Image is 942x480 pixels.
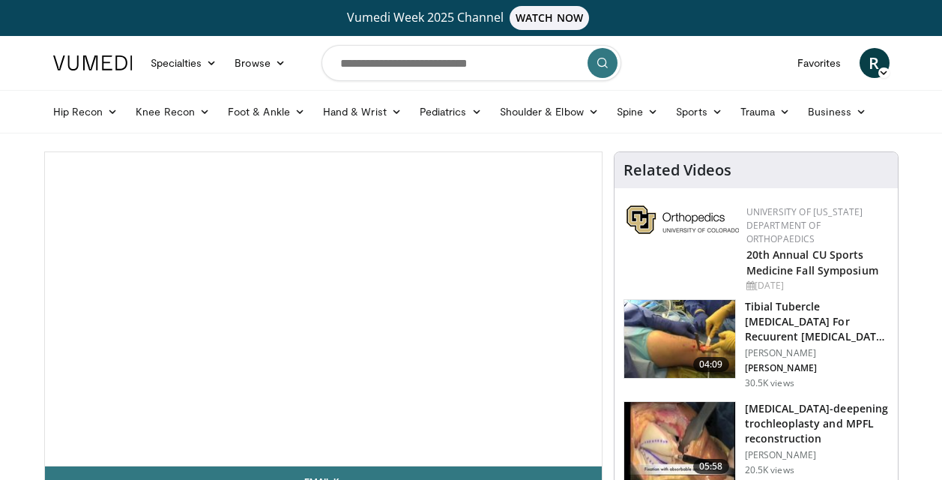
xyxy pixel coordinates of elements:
a: University of [US_STATE] Department of Orthopaedics [746,205,863,245]
span: 05:58 [693,459,729,474]
span: WATCH NOW [510,6,589,30]
p: 30.5K views [745,377,794,389]
input: Search topics, interventions [321,45,621,81]
h4: Related Videos [624,161,731,179]
a: 20th Annual CU Sports Medicine Fall Symposium [746,247,878,277]
a: Hand & Wrist [314,97,411,127]
a: Spine [608,97,667,127]
p: [PERSON_NAME] [745,347,889,359]
a: Foot & Ankle [219,97,314,127]
video-js: Video Player [45,152,602,466]
a: R [860,48,890,78]
p: [PERSON_NAME] [745,449,889,461]
a: 04:09 Tibial Tubercle [MEDICAL_DATA] For Recuurent [MEDICAL_DATA] [MEDICAL_DATA] [PERSON_NAME] [P... [624,299,889,389]
a: Sports [667,97,731,127]
a: Pediatrics [411,97,491,127]
img: 355603a8-37da-49b6-856f-e00d7e9307d3.png.150x105_q85_autocrop_double_scale_upscale_version-0.2.png [627,205,739,234]
div: [DATE] [746,279,886,292]
p: [PERSON_NAME] [745,362,889,374]
a: Business [799,97,875,127]
a: Favorites [788,48,851,78]
a: Browse [226,48,295,78]
a: Specialties [142,48,226,78]
h3: Tibial Tubercle [MEDICAL_DATA] For Recuurent [MEDICAL_DATA] [MEDICAL_DATA] [745,299,889,344]
img: VuMedi Logo [53,55,133,70]
a: Knee Recon [127,97,219,127]
img: XzOTlMlQSGUnbGTX4xMDoxOjB1O8AjAz_1.150x105_q85_crop-smart_upscale.jpg [624,402,735,480]
a: Shoulder & Elbow [491,97,608,127]
img: O0cEsGv5RdudyPNn5hMDoxOjB1O5lLKx_1.150x105_q85_crop-smart_upscale.jpg [624,300,735,378]
h3: [MEDICAL_DATA]-deepening trochleoplasty and MPFL reconstruction [745,401,889,446]
span: 04:09 [693,357,729,372]
p: 20.5K views [745,464,794,476]
a: Vumedi Week 2025 ChannelWATCH NOW [55,6,887,30]
a: Trauma [731,97,800,127]
a: Hip Recon [44,97,127,127]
